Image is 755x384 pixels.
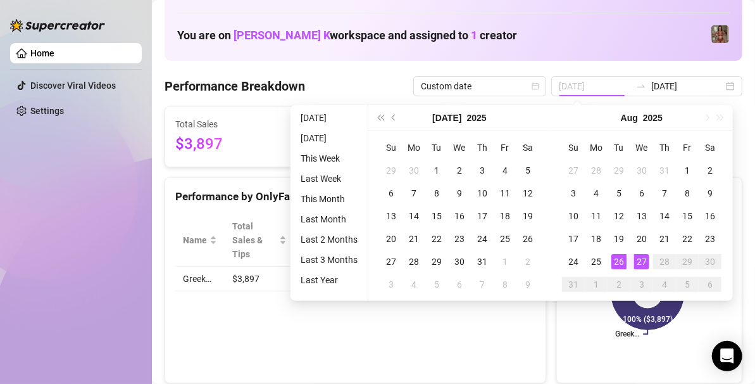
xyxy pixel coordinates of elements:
td: 2025-07-20 [380,227,402,250]
div: 1 [589,277,604,292]
text: Greek… [616,330,640,339]
div: 4 [589,186,604,201]
div: 7 [657,186,672,201]
a: Settings [30,106,64,116]
td: 2025-08-08 [494,273,516,296]
td: 2025-07-17 [471,205,494,227]
td: 2025-08-02 [516,250,539,273]
div: 13 [634,208,649,224]
div: 31 [566,277,581,292]
div: 4 [406,277,421,292]
div: 6 [634,186,649,201]
div: 9 [452,186,467,201]
td: 2025-07-21 [402,227,425,250]
td: 2025-08-06 [630,182,653,205]
span: $3,897 [175,132,290,157]
li: This Week [296,151,363,166]
button: Choose a month [621,105,638,131]
div: 20 [634,231,649,246]
td: 2025-07-27 [562,159,585,182]
div: 18 [589,231,604,246]
td: 2025-07-22 [425,227,448,250]
div: 6 [702,277,718,292]
div: 22 [680,231,695,246]
td: 2025-08-09 [516,273,539,296]
li: [DATE] [296,131,363,146]
td: 2025-08-16 [699,205,721,227]
td: 2025-08-01 [676,159,699,182]
td: 2025-08-20 [630,227,653,250]
td: 2025-07-12 [516,182,539,205]
td: 2025-08-29 [676,250,699,273]
th: Fr [676,136,699,159]
div: 16 [452,208,467,224]
span: Total Sales [175,117,290,131]
td: 2025-09-04 [653,273,676,296]
span: Name [183,233,207,247]
div: 30 [452,254,467,269]
div: 12 [520,186,535,201]
button: Choose a year [467,105,487,131]
td: 2025-07-29 [608,159,630,182]
td: 2025-08-06 [448,273,471,296]
div: 19 [520,208,535,224]
div: 16 [702,208,718,224]
td: 2025-08-05 [425,273,448,296]
td: 2025-09-02 [608,273,630,296]
td: 2025-08-26 [608,250,630,273]
td: 2025-07-23 [448,227,471,250]
div: 19 [611,231,627,246]
td: 2025-07-09 [448,182,471,205]
td: 2025-08-31 [562,273,585,296]
div: 15 [429,208,444,224]
div: 5 [429,277,444,292]
span: Custom date [421,77,539,96]
div: 4 [657,277,672,292]
div: 3 [384,277,399,292]
a: Discover Viral Videos [30,80,116,91]
div: 30 [634,163,649,178]
div: 22 [429,231,444,246]
td: 2025-07-29 [425,250,448,273]
div: 28 [657,254,672,269]
td: 2025-07-27 [380,250,402,273]
th: Tu [425,136,448,159]
button: Choose a month [432,105,461,131]
div: 24 [566,254,581,269]
div: Performance by OnlyFans Creator [175,188,535,205]
td: 2025-08-07 [653,182,676,205]
div: 27 [566,163,581,178]
span: calendar [532,82,539,90]
span: swap-right [636,81,646,91]
td: 2025-07-11 [494,182,516,205]
button: Previous month (PageUp) [387,105,401,131]
div: 28 [406,254,421,269]
div: 29 [429,254,444,269]
h1: You are on workspace and assigned to creator [177,29,517,42]
div: 27 [634,254,649,269]
td: 2025-08-17 [562,227,585,250]
span: to [636,81,646,91]
div: 20 [384,231,399,246]
div: 5 [680,277,695,292]
td: 2025-08-30 [699,250,721,273]
td: 2025-08-09 [699,182,721,205]
div: 24 [475,231,490,246]
li: Last 2 Months [296,232,363,247]
th: Fr [494,136,516,159]
div: 18 [497,208,513,224]
td: 2025-07-26 [516,227,539,250]
div: 6 [384,186,399,201]
th: Mo [402,136,425,159]
td: 2025-08-07 [471,273,494,296]
td: 2025-07-18 [494,205,516,227]
td: 2025-07-06 [380,182,402,205]
span: 1 [471,29,477,42]
div: 5 [611,186,627,201]
td: 2025-08-25 [585,250,608,273]
td: 2025-07-31 [471,250,494,273]
div: 10 [566,208,581,224]
td: 2025-08-11 [585,205,608,227]
td: 2025-08-28 [653,250,676,273]
td: 2025-07-08 [425,182,448,205]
